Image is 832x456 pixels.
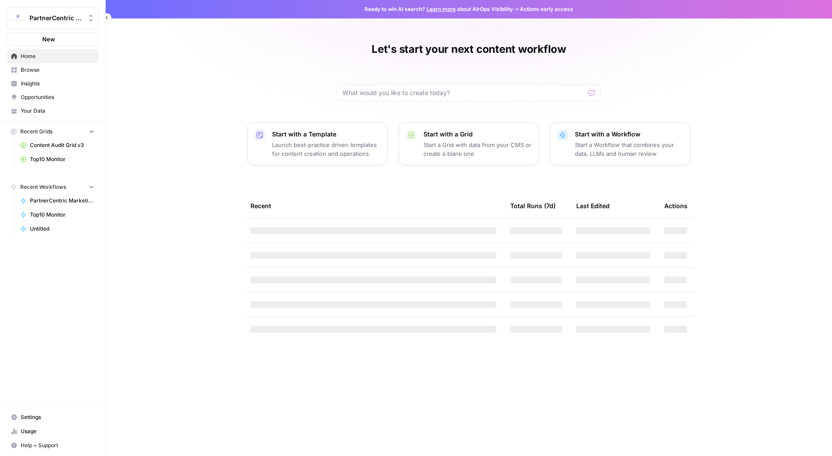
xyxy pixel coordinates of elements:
[575,140,683,158] p: Start a Workflow that combines your data, LLMs and human review
[7,438,98,452] button: Help + Support
[372,42,566,56] h1: Let's start your next content workflow
[30,155,94,163] span: Top10 Monitor
[21,441,94,449] span: Help + Support
[423,140,532,158] p: Start a Grid with data from your CMS or create a blank one
[21,427,94,435] span: Usage
[7,180,98,194] button: Recent Workflows
[427,6,456,12] a: Learn more
[21,93,94,101] span: Opportunities
[520,5,573,13] span: Actions early access
[664,194,688,218] div: Actions
[510,194,556,218] div: Total Runs (7d)
[7,63,98,77] a: Browse
[20,183,66,191] span: Recent Workflows
[398,122,539,165] button: Start with a GridStart a Grid with data from your CMS or create a blank one
[16,194,98,208] a: PartnerCentric Marketing Report Agent
[21,80,94,88] span: Insights
[342,88,585,97] input: What would you like to create today?
[16,208,98,222] a: Top10 Monitor
[7,7,98,29] button: Workspace: PartnerCentric Sales Tools
[247,122,388,165] button: Start with a TemplateLaunch best-practice driven templates for content creation and operations
[30,197,94,205] span: PartnerCentric Marketing Report Agent
[7,49,98,63] a: Home
[16,138,98,152] a: Content Audit Grid v3
[21,52,94,60] span: Home
[42,35,55,44] span: New
[21,66,94,74] span: Browse
[7,77,98,91] a: Insights
[30,225,94,233] span: Untitled
[272,130,380,139] p: Start with a Template
[10,10,26,26] img: PartnerCentric Sales Tools Logo
[423,130,532,139] p: Start with a Grid
[29,14,83,22] span: PartnerCentric Sales Tools
[7,410,98,424] a: Settings
[7,104,98,118] a: Your Data
[21,413,94,421] span: Settings
[7,33,98,46] button: New
[30,141,94,149] span: Content Audit Grid v3
[20,128,52,136] span: Recent Grids
[21,107,94,115] span: Your Data
[7,125,98,138] button: Recent Grids
[576,194,610,218] div: Last Edited
[364,5,513,13] span: Ready to win AI search? about AirOps Visibility
[272,140,380,158] p: Launch best-practice driven templates for content creation and operations
[575,130,683,139] p: Start with a Workflow
[250,194,496,218] div: Recent
[16,222,98,236] a: Untitled
[7,90,98,104] a: Opportunities
[550,122,691,165] button: Start with a WorkflowStart a Workflow that combines your data, LLMs and human review
[16,152,98,166] a: Top10 Monitor
[30,211,94,219] span: Top10 Monitor
[7,424,98,438] a: Usage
